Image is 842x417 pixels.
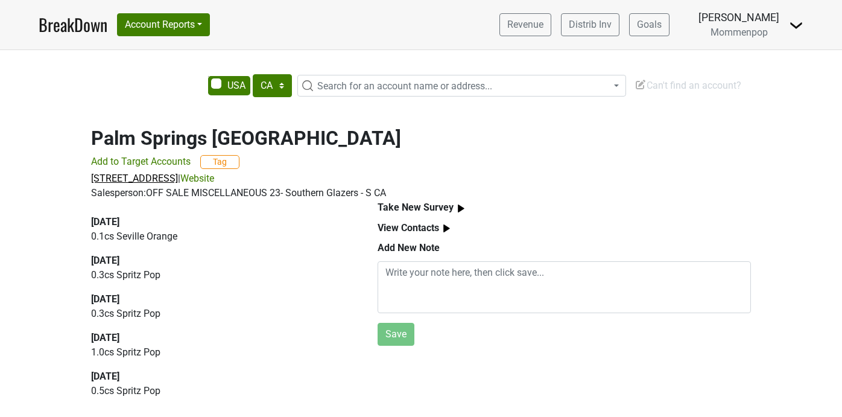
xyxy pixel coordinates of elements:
p: 0.1 cs Seville Orange [91,229,350,244]
div: Salesperson: OFF SALE MISCELLANEOUS 23- Southern Glazers - S CA [91,186,751,200]
img: arrow_right.svg [454,201,469,216]
h2: Palm Springs [GEOGRAPHIC_DATA] [91,127,751,150]
button: Account Reports [117,13,210,36]
p: 0.3 cs Spritz Pop [91,307,350,321]
div: [DATE] [91,253,350,268]
div: [DATE] [91,369,350,384]
a: [STREET_ADDRESS] [91,173,178,184]
b: Add New Note [378,242,440,253]
span: Add to Target Accounts [91,156,191,167]
span: Can't find an account? [635,80,741,91]
div: [DATE] [91,331,350,345]
img: Edit [635,78,647,91]
a: Website [180,173,214,184]
button: Save [378,323,414,346]
img: arrow_right.svg [439,221,454,236]
div: [PERSON_NAME] [698,10,779,25]
a: BreakDown [39,12,107,37]
p: 0.3 cs Spritz Pop [91,268,350,282]
p: 0.5 cs Spritz Pop [91,384,350,398]
a: Distrib Inv [561,13,619,36]
img: Dropdown Menu [789,18,803,33]
b: Take New Survey [378,202,454,213]
p: 1.0 cs Spritz Pop [91,345,350,360]
b: View Contacts [378,222,439,234]
span: Search for an account name or address... [317,80,492,92]
div: [DATE] [91,292,350,307]
a: Goals [629,13,669,36]
p: | [91,171,751,186]
button: Tag [200,155,239,169]
span: Mommenpop [711,27,768,38]
div: [DATE] [91,215,350,229]
a: Revenue [499,13,551,36]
